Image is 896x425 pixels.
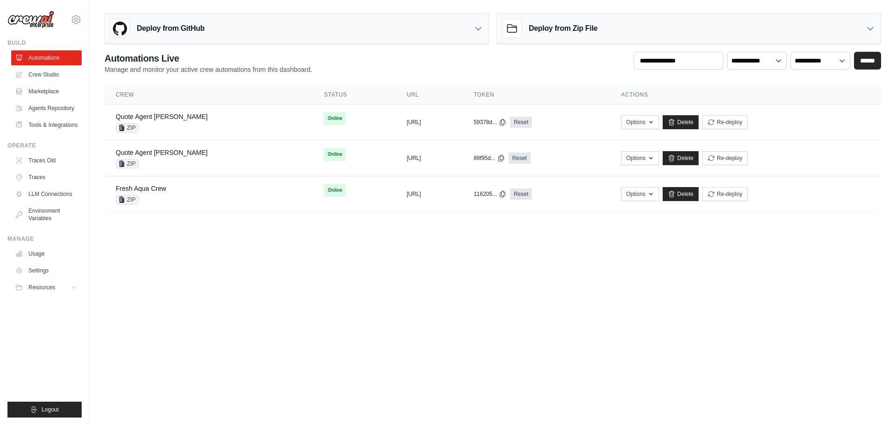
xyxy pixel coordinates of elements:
[116,159,139,168] span: ZIP
[324,112,346,125] span: Online
[11,67,82,82] a: Crew Studio
[105,52,312,65] h2: Automations Live
[105,85,313,105] th: Crew
[11,246,82,261] a: Usage
[324,184,346,197] span: Online
[116,185,166,192] a: Fresh Aqua Crew
[105,65,312,74] p: Manage and monitor your active crew automations from this dashboard.
[11,153,82,168] a: Traces Old
[11,50,82,65] a: Automations
[11,118,82,132] a: Tools & Integrations
[474,154,505,162] button: 89f95d...
[11,84,82,99] a: Marketplace
[395,85,462,105] th: URL
[116,149,208,156] a: Quote Agent [PERSON_NAME]
[474,190,506,198] button: 116205...
[116,113,208,120] a: Quote Agent [PERSON_NAME]
[11,170,82,185] a: Traces
[702,187,748,201] button: Re-deploy
[7,235,82,243] div: Manage
[663,151,699,165] a: Delete
[663,187,699,201] a: Delete
[11,203,82,226] a: Environment Variables
[11,101,82,116] a: Agents Repository
[474,118,506,126] button: 59378d...
[7,142,82,149] div: Operate
[702,115,748,129] button: Re-deploy
[510,188,532,200] a: Reset
[116,123,139,132] span: ZIP
[11,263,82,278] a: Settings
[313,85,395,105] th: Status
[11,187,82,202] a: LLM Connections
[663,115,699,129] a: Delete
[509,153,531,164] a: Reset
[42,406,59,413] span: Logout
[137,23,204,34] h3: Deploy from GitHub
[510,117,532,128] a: Reset
[7,402,82,418] button: Logout
[462,85,610,105] th: Token
[621,151,659,165] button: Options
[7,39,82,47] div: Build
[11,280,82,295] button: Resources
[111,19,129,38] img: GitHub Logo
[702,151,748,165] button: Re-deploy
[324,148,346,161] span: Online
[116,195,139,204] span: ZIP
[7,11,54,28] img: Logo
[621,115,659,129] button: Options
[621,187,659,201] button: Options
[28,284,55,291] span: Resources
[610,85,881,105] th: Actions
[529,23,597,34] h3: Deploy from Zip File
